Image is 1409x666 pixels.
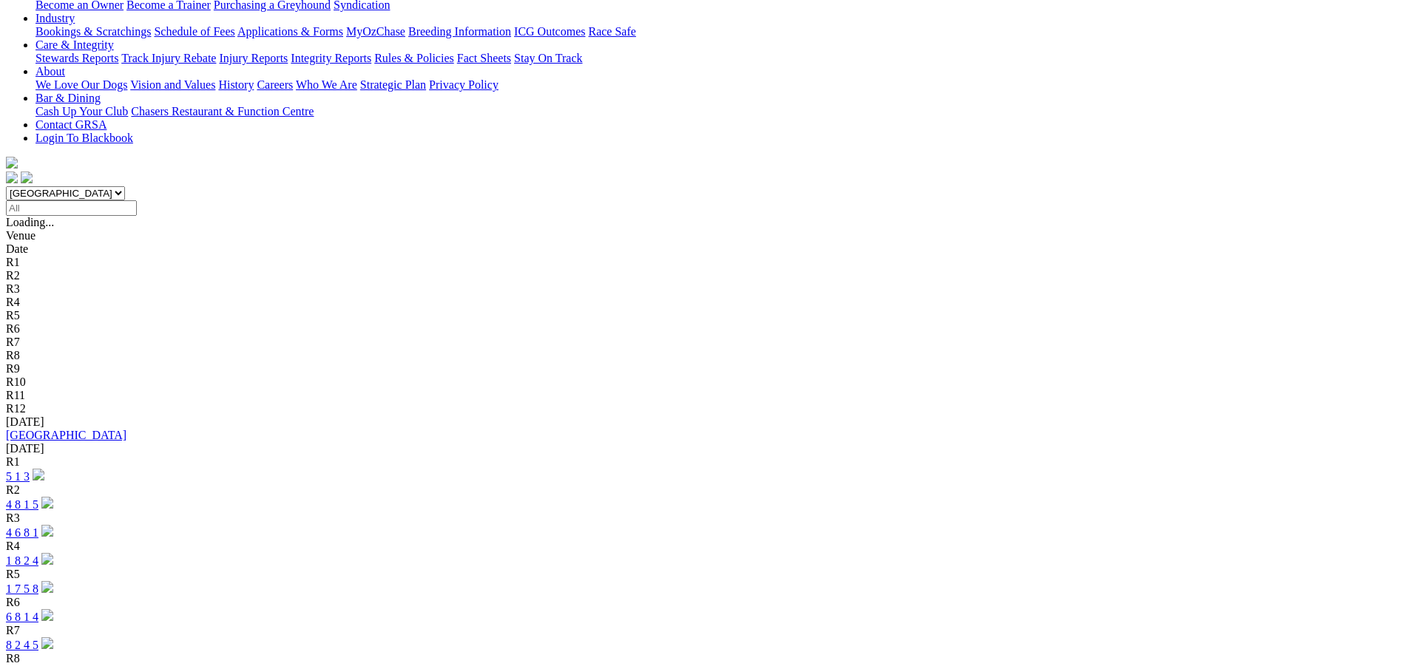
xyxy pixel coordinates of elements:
[154,25,234,38] a: Schedule of Fees
[6,568,1403,581] div: R5
[36,132,133,144] a: Login To Blackbook
[36,105,1403,118] div: Bar & Dining
[41,637,53,649] img: play-circle.svg
[36,25,1403,38] div: Industry
[6,582,38,595] a: 1 7 5 8
[36,65,65,78] a: About
[296,78,357,91] a: Who We Are
[6,442,1403,455] div: [DATE]
[291,52,371,64] a: Integrity Reports
[36,52,1403,65] div: Care & Integrity
[36,25,151,38] a: Bookings & Scratchings
[6,229,1403,242] div: Venue
[514,25,585,38] a: ICG Outcomes
[130,78,215,91] a: Vision and Values
[6,402,1403,415] div: R12
[429,78,499,91] a: Privacy Policy
[588,25,635,38] a: Race Safe
[6,498,38,511] a: 4 8 1 5
[6,362,1403,376] div: R9
[36,92,101,104] a: Bar & Dining
[41,553,53,565] img: play-circle.svg
[121,52,216,64] a: Track Injury Rebate
[6,256,1403,269] div: R1
[6,639,38,651] a: 8 2 4 5
[6,282,1403,296] div: R3
[218,78,254,91] a: History
[6,652,1403,665] div: R8
[36,118,107,131] a: Contact GRSA
[346,25,405,38] a: MyOzChase
[6,512,1403,525] div: R3
[6,389,1403,402] div: R11
[21,171,33,183] img: twitter.svg
[6,296,1403,309] div: R4
[257,78,293,91] a: Careers
[514,52,582,64] a: Stay On Track
[6,470,30,483] a: 5 1 3
[237,25,343,38] a: Applications & Forms
[36,38,114,51] a: Care & Integrity
[6,309,1403,322] div: R5
[6,526,38,539] a: 4 6 8 1
[41,609,53,621] img: play-circle.svg
[41,525,53,537] img: play-circle.svg
[36,52,118,64] a: Stewards Reports
[6,540,1403,553] div: R4
[219,52,288,64] a: Injury Reports
[6,624,1403,637] div: R7
[6,322,1403,336] div: R6
[36,105,128,118] a: Cash Up Your Club
[6,554,38,567] a: 1 8 2 4
[408,25,511,38] a: Breeding Information
[6,269,1403,282] div: R2
[6,171,18,183] img: facebook.svg
[6,429,126,441] a: [GEOGRAPHIC_DATA]
[374,52,454,64] a: Rules & Policies
[41,497,53,509] img: play-circle.svg
[6,336,1403,349] div: R7
[6,596,1403,609] div: R6
[6,157,18,169] img: logo-grsa-white.png
[6,483,1403,497] div: R2
[360,78,426,91] a: Strategic Plan
[41,581,53,593] img: play-circle.svg
[33,469,44,480] img: play-circle.svg
[6,455,1403,469] div: R1
[36,12,75,24] a: Industry
[6,216,54,228] span: Loading...
[457,52,511,64] a: Fact Sheets
[6,242,1403,256] div: Date
[6,200,137,216] input: Select date
[6,349,1403,362] div: R8
[6,611,38,623] a: 6 8 1 4
[6,415,1403,429] div: [DATE]
[6,376,1403,389] div: R10
[36,78,1403,92] div: About
[36,78,127,91] a: We Love Our Dogs
[131,105,314,118] a: Chasers Restaurant & Function Centre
